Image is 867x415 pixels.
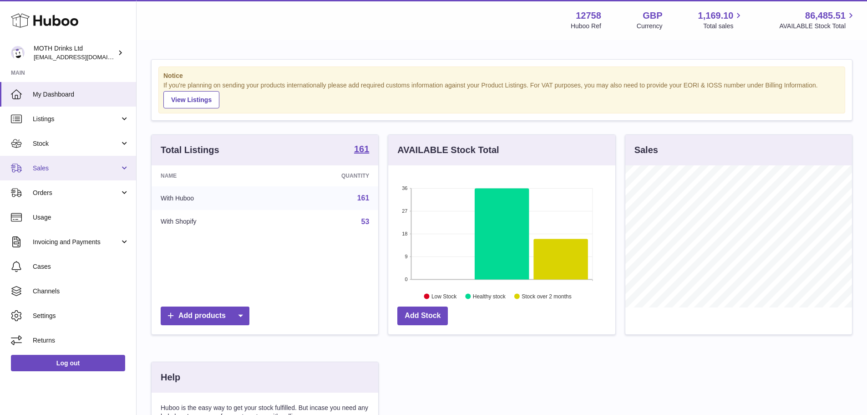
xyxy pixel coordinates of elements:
th: Quantity [274,165,379,186]
span: Invoicing and Payments [33,238,120,246]
div: Huboo Ref [571,22,601,31]
a: 161 [357,194,370,202]
a: 86,485.51 AVAILABLE Stock Total [779,10,856,31]
span: My Dashboard [33,90,129,99]
a: Add Stock [397,307,448,325]
text: Low Stock [431,293,457,299]
span: Channels [33,287,129,296]
a: 161 [354,144,369,155]
span: Total sales [703,22,744,31]
span: Settings [33,312,129,320]
a: Log out [11,355,125,371]
strong: Notice [163,72,840,80]
span: Listings [33,115,120,123]
th: Name [152,165,274,186]
span: [EMAIL_ADDRESS][DOMAIN_NAME] [34,53,134,61]
span: Stock [33,139,120,148]
div: If you're planning on sending your products internationally please add required customs informati... [163,81,840,108]
text: 27 [402,208,408,214]
img: orders@mothdrinks.com [11,46,25,60]
div: MOTH Drinks Ltd [34,44,116,61]
text: 9 [405,254,408,259]
h3: Total Listings [161,144,219,156]
h3: Help [161,371,180,384]
td: With Shopify [152,210,274,234]
a: View Listings [163,91,219,108]
span: Orders [33,189,120,197]
a: 1,169.10 Total sales [698,10,744,31]
span: AVAILABLE Stock Total [779,22,856,31]
strong: GBP [643,10,662,22]
div: Currency [637,22,663,31]
text: 18 [402,231,408,236]
td: With Huboo [152,186,274,210]
span: Returns [33,336,129,345]
text: Stock over 2 months [522,293,572,299]
h3: Sales [634,144,658,156]
span: Usage [33,213,129,222]
strong: 12758 [576,10,601,22]
text: 36 [402,185,408,191]
a: 53 [361,218,370,225]
a: Add products [161,307,249,325]
strong: 161 [354,144,369,154]
text: 0 [405,277,408,282]
span: 86,485.51 [805,10,846,22]
span: Sales [33,164,120,173]
span: 1,169.10 [698,10,734,22]
h3: AVAILABLE Stock Total [397,144,499,156]
span: Cases [33,262,129,271]
text: Healthy stock [473,293,506,299]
